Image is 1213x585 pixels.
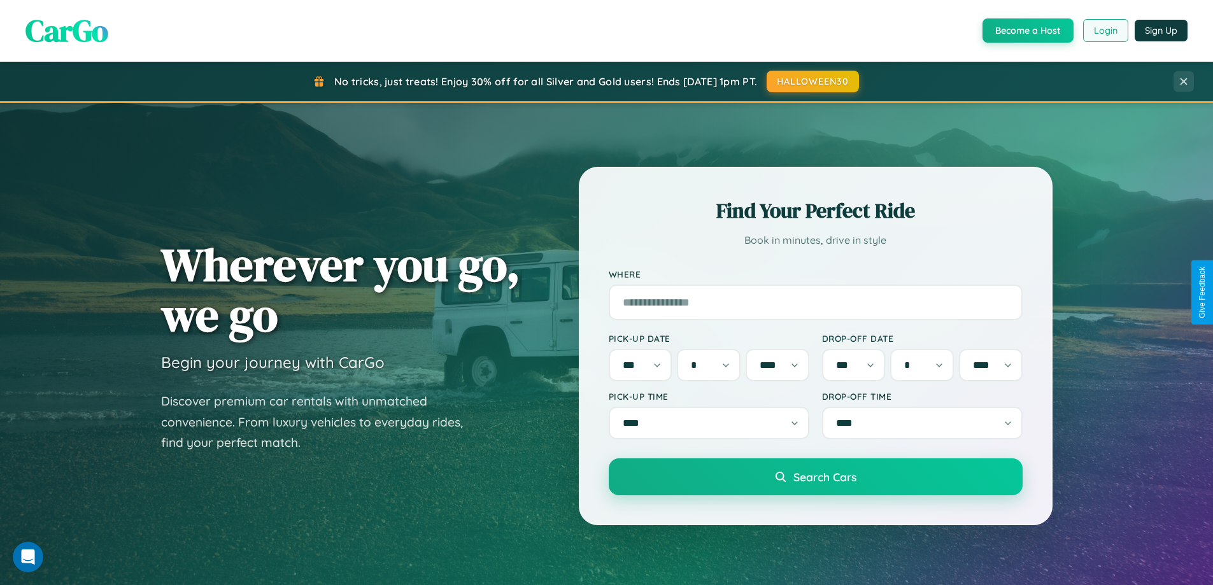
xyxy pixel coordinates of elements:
[982,18,1074,43] button: Become a Host
[822,333,1023,344] label: Drop-off Date
[13,542,43,572] iframe: Intercom live chat
[609,391,809,402] label: Pick-up Time
[822,391,1023,402] label: Drop-off Time
[25,10,108,52] span: CarGo
[1083,19,1128,42] button: Login
[609,231,1023,250] p: Book in minutes, drive in style
[793,470,856,484] span: Search Cars
[609,458,1023,495] button: Search Cars
[767,71,859,92] button: HALLOWEEN30
[1135,20,1188,41] button: Sign Up
[161,391,479,453] p: Discover premium car rentals with unmatched convenience. From luxury vehicles to everyday rides, ...
[334,75,757,88] span: No tricks, just treats! Enjoy 30% off for all Silver and Gold users! Ends [DATE] 1pm PT.
[161,353,385,372] h3: Begin your journey with CarGo
[1198,267,1207,318] div: Give Feedback
[609,269,1023,279] label: Where
[161,239,520,340] h1: Wherever you go, we go
[609,333,809,344] label: Pick-up Date
[609,197,1023,225] h2: Find Your Perfect Ride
